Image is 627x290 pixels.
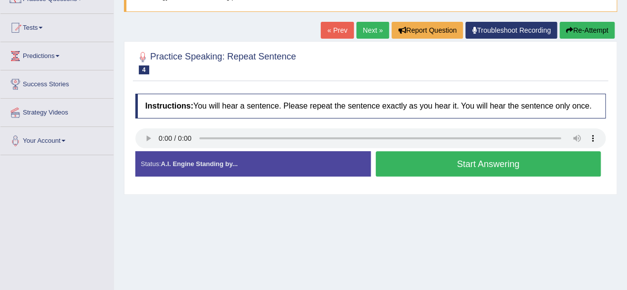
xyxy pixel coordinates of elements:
[0,70,114,95] a: Success Stories
[0,99,114,123] a: Strategy Videos
[376,151,601,176] button: Start Answering
[145,102,193,110] b: Instructions:
[0,127,114,152] a: Your Account
[135,94,606,118] h4: You will hear a sentence. Please repeat the sentence exactly as you hear it. You will hear the se...
[321,22,353,39] a: « Prev
[135,151,371,176] div: Status:
[560,22,615,39] button: Re-Attempt
[139,65,149,74] span: 4
[0,42,114,67] a: Predictions
[356,22,389,39] a: Next »
[161,160,237,168] strong: A.I. Engine Standing by...
[392,22,463,39] button: Report Question
[465,22,557,39] a: Troubleshoot Recording
[0,14,114,39] a: Tests
[135,50,296,74] h2: Practice Speaking: Repeat Sentence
